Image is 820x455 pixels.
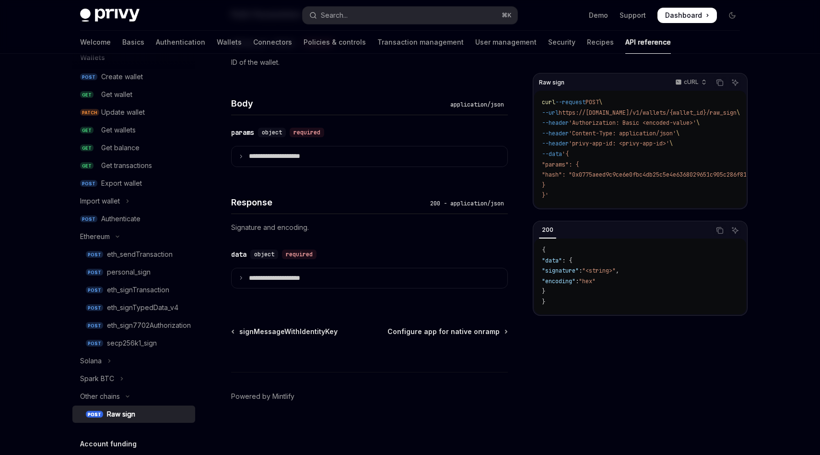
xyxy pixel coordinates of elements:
div: Get wallets [101,124,136,136]
h4: Response [231,196,426,209]
button: Toggle dark mode [725,8,740,23]
div: Ethereum [80,231,110,242]
span: GET [80,144,94,152]
span: : { [562,257,572,264]
span: POST [80,73,97,81]
span: --data [542,150,562,158]
span: --header [542,130,569,137]
span: --header [542,140,569,147]
span: "<string>" [582,267,616,275]
a: POSTeth_signTransaction [72,281,195,299]
a: GETGet wallets [72,121,195,139]
span: 'Authorization: Basic <encoded-value>' [569,119,696,127]
div: Other chains [80,391,120,402]
a: Policies & controls [304,31,366,54]
span: POST [86,287,103,294]
span: POST [86,304,103,311]
a: API reference [625,31,671,54]
a: GETGet balance [72,139,195,156]
a: Basics [122,31,144,54]
span: Dashboard [665,11,702,20]
span: --header [542,119,569,127]
a: Welcome [80,31,111,54]
span: POST [86,251,103,258]
span: , [616,267,619,275]
button: Copy the contents from the code block [714,76,726,89]
a: GETGet transactions [72,157,195,174]
h4: Body [231,97,446,110]
a: POSTeth_sign7702Authorization [72,317,195,334]
a: Security [548,31,575,54]
span: POST [86,269,103,276]
span: 'Content-Type: application/json' [569,130,676,137]
span: \ [599,98,602,106]
a: Authentication [156,31,205,54]
a: Recipes [587,31,614,54]
div: Authenticate [101,213,141,225]
a: POSTeth_signTypedData_v4 [72,299,195,316]
div: Export wallet [101,178,142,189]
a: Transaction management [377,31,464,54]
span: GET [80,91,94,98]
p: ID of the wallet. [231,57,508,68]
a: POSTRaw sign [72,406,195,423]
span: \ [669,140,673,147]
span: \ [696,119,700,127]
span: \ [676,130,679,137]
button: Toggle Other chains section [72,388,195,405]
button: cURL [670,74,711,91]
div: Update wallet [101,107,145,118]
button: Toggle Solana section [72,352,195,370]
div: 200 [539,224,556,236]
span: } [542,181,545,189]
a: Demo [589,11,608,20]
a: Powered by Mintlify [231,392,294,401]
button: Toggle Import wallet section [72,192,195,210]
span: Configure app for native onramp [387,327,500,336]
div: Spark BTC [80,373,114,384]
span: POST [86,411,103,418]
span: \ [737,109,740,117]
span: }' [542,192,549,199]
div: Get transactions [101,160,152,171]
span: "params": { [542,161,579,168]
div: required [290,128,324,137]
span: } [542,287,545,295]
span: "signature" [542,267,579,275]
a: PATCHUpdate wallet [72,104,195,121]
span: --url [542,109,559,117]
a: GETGet wallet [72,86,195,103]
span: object [254,251,274,258]
h5: Account funding [80,438,137,450]
span: '{ [562,150,569,158]
a: POSTExport wallet [72,175,195,192]
div: eth_sign7702Authorization [107,320,191,331]
span: POST [80,216,97,223]
span: "hash": "0x0775aeed9c9ce6e0fbc4db25c5e4e6368029651c905c286f813126a09025a21e" [542,171,797,179]
div: params [231,128,254,137]
button: Ask AI [729,76,741,89]
div: application/json [446,100,508,109]
span: GET [80,127,94,134]
a: User management [475,31,537,54]
span: POST [586,98,599,106]
span: GET [80,162,94,169]
button: Toggle Ethereum section [72,228,195,245]
button: Toggle Spark BTC section [72,370,195,387]
span: POST [80,180,97,187]
div: Raw sign [107,408,135,420]
span: POST [86,340,103,347]
span: Raw sign [539,79,564,86]
span: https://[DOMAIN_NAME]/v1/wallets/{wallet_id}/raw_sign [559,109,737,117]
div: Get balance [101,142,140,154]
span: ⌘ K [502,12,512,19]
p: cURL [684,78,699,86]
a: Configure app for native onramp [387,327,507,336]
span: } [542,298,545,306]
div: Search... [321,10,348,21]
a: POSTeth_sendTransaction [72,246,195,263]
a: Connectors [253,31,292,54]
div: 200 - application/json [426,199,508,208]
span: object [262,129,282,136]
p: Signature and encoding. [231,222,508,233]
